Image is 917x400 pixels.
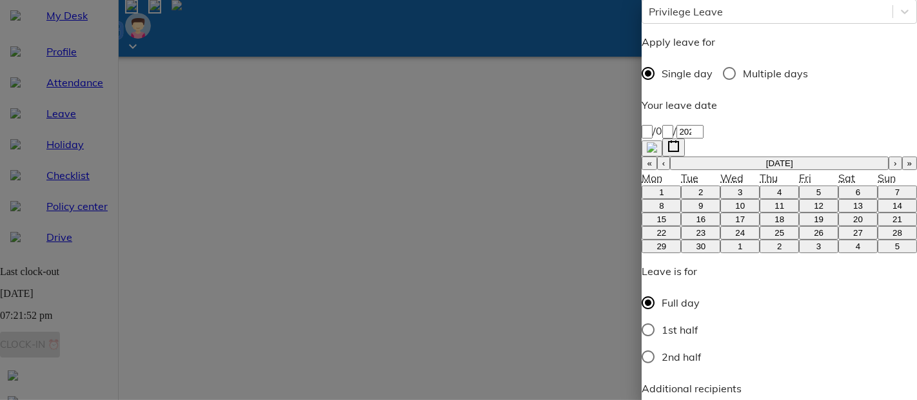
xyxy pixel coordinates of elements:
button: 26 September 2025 [799,226,838,240]
button: 20 September 2025 [838,213,878,226]
abbr: Monday [642,171,662,184]
abbr: 21 September 2025 [892,214,902,224]
button: 16 September 2025 [681,213,720,226]
p: Additional recipients [642,381,917,396]
abbr: 2 September 2025 [698,187,703,197]
button: 22 September 2025 [642,226,681,240]
abbr: 18 September 2025 [774,214,784,224]
abbr: Sunday [878,171,896,184]
button: 15 September 2025 [642,213,681,226]
button: « [642,157,656,170]
button: 2 October 2025 [760,240,799,253]
img: clearIcon.00697547.svg [647,142,657,153]
span: Full day [662,295,700,310]
abbr: 4 September 2025 [777,187,782,197]
abbr: Saturday [838,171,855,184]
div: Gender [642,289,711,370]
abbr: 1 October 2025 [738,242,742,251]
button: 27 September 2025 [838,226,878,240]
button: › [889,157,902,170]
button: 11 September 2025 [760,199,799,213]
button: 29 September 2025 [642,240,681,253]
button: 1 October 2025 [720,240,760,253]
span: / [673,124,676,137]
button: 28 September 2025 [878,226,917,240]
abbr: 11 September 2025 [774,201,784,211]
button: 17 September 2025 [720,213,760,226]
abbr: 4 October 2025 [856,242,860,251]
button: 25 September 2025 [760,226,799,240]
abbr: 5 October 2025 [895,242,900,251]
abbr: 14 September 2025 [892,201,902,211]
abbr: 28 September 2025 [892,228,902,238]
abbr: 8 September 2025 [659,201,664,211]
span: Your leave date [642,99,717,111]
button: 7 September 2025 [878,186,917,199]
button: 3 October 2025 [799,240,838,253]
button: 10 September 2025 [720,199,760,213]
button: 21 September 2025 [878,213,917,226]
span: 0 [656,124,662,137]
button: 4 September 2025 [760,186,799,199]
abbr: 1 September 2025 [659,187,664,197]
button: 1 September 2025 [642,186,681,199]
abbr: Tuesday [681,171,698,184]
button: 12 September 2025 [799,199,838,213]
button: 2 September 2025 [681,186,720,199]
button: 5 September 2025 [799,186,838,199]
abbr: 30 September 2025 [696,242,705,251]
abbr: 7 September 2025 [895,187,900,197]
button: 24 September 2025 [720,226,760,240]
span: 1st half [662,322,698,338]
abbr: 3 September 2025 [738,187,742,197]
button: [DATE] [670,157,889,170]
abbr: 12 September 2025 [814,201,823,211]
button: 23 September 2025 [681,226,720,240]
button: 30 September 2025 [681,240,720,253]
span: Multiple days [743,66,808,81]
button: ‹ [657,157,670,170]
input: -- [642,125,653,138]
abbr: 17 September 2025 [735,214,745,224]
button: 6 September 2025 [838,186,878,199]
span: Apply leave for [642,35,715,48]
button: » [902,157,917,170]
abbr: 16 September 2025 [696,214,705,224]
button: 4 October 2025 [838,240,878,253]
p: Leave is for [642,263,711,279]
abbr: Wednesday [720,171,744,184]
span: 2nd half [662,349,701,365]
abbr: 26 September 2025 [814,228,823,238]
abbr: 24 September 2025 [735,228,745,238]
button: 3 September 2025 [720,186,760,199]
abbr: 20 September 2025 [853,214,863,224]
abbr: 10 September 2025 [735,201,745,211]
button: 19 September 2025 [799,213,838,226]
abbr: 25 September 2025 [774,228,784,238]
button: 5 October 2025 [878,240,917,253]
span: / [653,124,656,137]
abbr: 9 September 2025 [698,201,703,211]
abbr: 22 September 2025 [656,228,666,238]
div: daytype [642,60,917,87]
abbr: 5 September 2025 [816,187,821,197]
abbr: 27 September 2025 [853,228,863,238]
abbr: Thursday [760,171,778,184]
button: 13 September 2025 [838,199,878,213]
abbr: Friday [799,171,811,184]
button: 9 September 2025 [681,199,720,213]
abbr: 19 September 2025 [814,214,823,224]
button: 18 September 2025 [760,213,799,226]
abbr: 15 September 2025 [656,214,666,224]
div: Privilege Leave [649,4,723,19]
abbr: 6 September 2025 [856,187,860,197]
button: 14 September 2025 [878,199,917,213]
input: -- [662,125,673,138]
abbr: 3 October 2025 [816,242,821,251]
span: Single day [662,66,713,81]
abbr: 23 September 2025 [696,228,705,238]
abbr: 13 September 2025 [853,201,863,211]
abbr: 29 September 2025 [656,242,666,251]
abbr: 2 October 2025 [777,242,782,251]
input: ---- [676,125,704,138]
